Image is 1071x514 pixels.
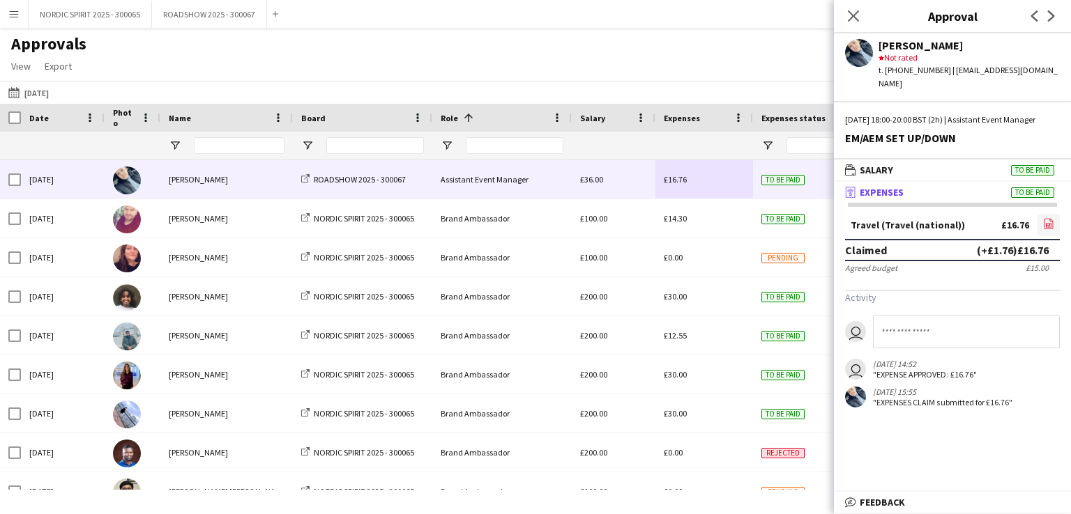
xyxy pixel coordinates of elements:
img: Aivaras Sestokas [113,205,141,233]
img: mina dilella [113,244,141,272]
mat-expansion-panel-header: Feedback [834,492,1071,513]
div: [PERSON_NAME] [879,39,1060,52]
div: £16.76 [1001,220,1029,231]
span: Expenses [860,186,904,198]
button: ROADSHOW 2025 - 300067 [152,1,267,28]
div: Travel (Travel (national)) [851,220,965,231]
button: Open Filter Menu [441,139,453,152]
input: Name Filter Input [194,137,284,154]
div: (+£1.76) £16.76 [977,243,1049,257]
span: NORDIC SPIRIT 2025 - 300065 [314,369,414,380]
span: £200.00 [580,291,607,302]
span: To be paid [761,370,805,380]
img: Sana Lalpuria [113,361,141,389]
button: [DATE] [6,84,52,101]
img: Giedrius Karusevicius [113,166,141,194]
mat-expansion-panel-header: ExpensesTo be paid [834,182,1071,203]
input: Role Filter Input [466,137,563,154]
button: Open Filter Menu [169,139,181,152]
a: NORDIC SPIRIT 2025 - 300065 [301,369,414,380]
mat-expansion-panel-header: SalaryTo be paid [834,159,1071,180]
span: NORDIC SPIRIT 2025 - 300065 [314,486,414,497]
a: NORDIC SPIRIT 2025 - 300065 [301,291,414,302]
div: [PERSON_NAME] [160,394,293,433]
span: £0.00 [664,486,683,497]
span: Rejected [761,448,805,458]
span: To be paid [761,175,805,185]
div: [DATE] [21,199,105,237]
span: NORDIC SPIRIT 2025 - 300065 [314,408,414,419]
button: NORDIC SPIRIT 2025 - 300065 [29,1,152,28]
a: NORDIC SPIRIT 2025 - 300065 [301,486,414,497]
span: Expenses status [761,113,826,123]
span: Role [441,113,458,123]
span: £30.00 [664,369,687,380]
a: View [6,57,36,75]
div: ExpensesTo be paid [834,203,1071,426]
div: [DATE] [21,394,105,433]
app-user-avatar: Giedrius Karusevicius [845,387,866,407]
div: [DATE] 15:55 [873,387,1012,397]
div: Assistant Event Manager [432,160,572,198]
div: [PERSON_NAME] [160,277,293,316]
span: £200.00 [580,330,607,341]
div: [PERSON_NAME] [160,355,293,394]
div: t. [PHONE_NUMBER] | [EMAIL_ADDRESS][DOMAIN_NAME] [879,64,1060,89]
span: £0.00 [664,447,683,458]
span: Board [301,113,326,123]
span: £30.00 [664,291,687,302]
span: Date [29,113,49,123]
span: View [11,60,31,72]
span: Salary [860,164,893,176]
div: EM/AEM SET UP/DOWN [845,132,1060,144]
img: Zeeshan Haider [113,322,141,350]
span: £14.30 [664,213,687,224]
div: Not rated [879,52,1060,64]
span: £100.00 [580,486,607,497]
img: Kyle Eveling [113,400,141,428]
span: To be paid [1011,165,1054,176]
span: Expenses [664,113,700,123]
h3: Activity [845,291,1060,304]
a: NORDIC SPIRIT 2025 - 300065 [301,408,414,419]
app-user-avatar: Closer Payroll [845,359,866,380]
a: ROADSHOW 2025 - 300067 [301,174,406,185]
div: Brand Ambassador [432,394,572,433]
span: NORDIC SPIRIT 2025 - 300065 [314,291,414,302]
span: To be paid [761,292,805,302]
span: NORDIC SPIRIT 2025 - 300065 [314,252,414,263]
img: Babatunde Ogundele [113,439,141,467]
span: £200.00 [580,408,607,419]
div: Brand Ambassador [432,472,572,511]
div: Brand Ambassador [432,433,572,472]
div: "EXPENSE APPROVED: £16.76" [873,369,977,380]
span: £16.76 [664,174,687,185]
div: [DATE] [21,277,105,316]
div: [DATE] [21,355,105,394]
a: NORDIC SPIRIT 2025 - 300065 [301,447,414,458]
span: £200.00 [580,369,607,380]
div: Brand Ambassador [432,199,572,237]
div: [PERSON_NAME] [160,238,293,277]
span: £0.00 [664,252,683,263]
span: NORDIC SPIRIT 2025 - 300065 [314,447,414,458]
span: To be paid [761,214,805,224]
span: Pending [761,487,805,497]
span: £100.00 [580,213,607,224]
div: [DATE] 18:00-20:00 BST (2h) | Assistant Event Manager [845,114,1060,126]
a: NORDIC SPIRIT 2025 - 300065 [301,330,414,341]
a: Export [39,57,77,75]
a: NORDIC SPIRIT 2025 - 300065 [301,213,414,224]
div: [PERSON_NAME] [PERSON_NAME] [160,472,293,511]
div: [PERSON_NAME] [160,199,293,237]
div: [DATE] [21,316,105,355]
span: Name [169,113,191,123]
span: To be paid [1011,187,1054,198]
div: Brand Ambassador [432,355,572,394]
div: [DATE] 14:52 [873,359,977,369]
div: [DATE] [21,472,105,511]
span: Export [45,60,72,72]
a: NORDIC SPIRIT 2025 - 300065 [301,252,414,263]
div: Brand Ambassador [432,316,572,355]
div: [DATE] [21,160,105,198]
